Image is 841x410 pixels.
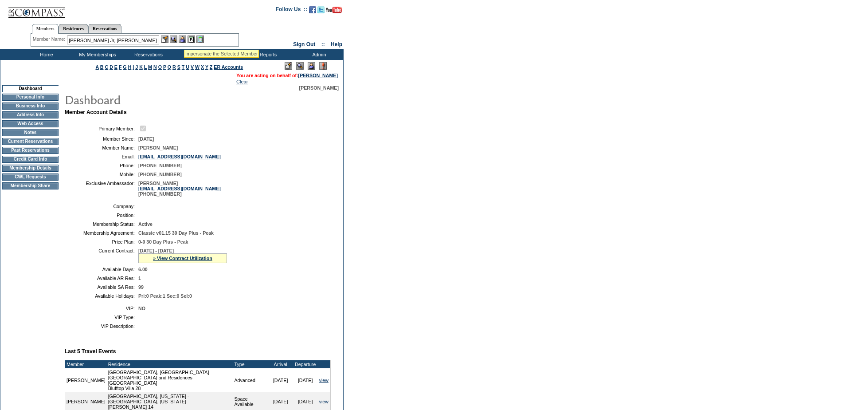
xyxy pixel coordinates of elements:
[68,293,135,299] td: Available Holidays:
[2,111,59,118] td: Address Info
[2,94,59,101] td: Personal Info
[65,109,127,115] b: Member Account Details
[188,35,195,43] img: Reservations
[59,24,88,33] a: Residences
[161,35,168,43] img: b_edit.gif
[321,41,325,47] span: ::
[68,239,135,244] td: Price Plan:
[319,399,329,404] a: view
[268,360,293,368] td: Arrival
[138,284,144,290] span: 99
[296,62,304,70] img: View Mode
[191,64,194,70] a: V
[195,64,199,70] a: W
[144,64,147,70] a: L
[2,156,59,163] td: Credit Card Info
[186,64,189,70] a: U
[158,64,162,70] a: O
[122,49,173,60] td: Reservations
[309,9,316,14] a: Become our fan on Facebook
[148,64,152,70] a: M
[68,221,135,227] td: Membership Status:
[138,145,178,150] span: [PERSON_NAME]
[268,368,293,392] td: [DATE]
[233,368,268,392] td: Advanced
[2,182,59,189] td: Membership Share
[68,204,135,209] td: Company:
[32,24,59,34] a: Members
[308,62,315,70] img: Impersonate
[326,9,342,14] a: Subscribe to our YouTube Channel
[68,248,135,263] td: Current Contract:
[68,315,135,320] td: VIP Type:
[173,49,242,60] td: Vacation Collection
[100,64,104,70] a: B
[163,64,166,70] a: P
[107,368,233,392] td: [GEOGRAPHIC_DATA], [GEOGRAPHIC_DATA] - [GEOGRAPHIC_DATA] and Residences [GEOGRAPHIC_DATA] Bluffto...
[107,360,233,368] td: Residence
[68,163,135,168] td: Phone:
[210,64,213,70] a: Z
[20,49,71,60] td: Home
[138,181,221,197] span: [PERSON_NAME] [PHONE_NUMBER]
[139,64,143,70] a: K
[317,6,325,13] img: Follow us on Twitter
[293,49,344,60] td: Admin
[68,154,135,159] td: Email:
[71,49,122,60] td: My Memberships
[293,360,318,368] td: Departure
[138,136,154,142] span: [DATE]
[153,256,212,261] a: » View Contract Utilization
[68,306,135,311] td: VIP:
[196,35,204,43] img: b_calculator.gif
[128,64,132,70] a: H
[172,64,176,70] a: R
[138,267,148,272] span: 6.00
[326,7,342,13] img: Subscribe to our YouTube Channel
[2,165,59,172] td: Membership Details
[2,138,59,145] td: Current Reservations
[96,64,99,70] a: A
[331,41,342,47] a: Help
[185,51,258,56] div: Impersonate the Selected Member
[119,64,122,70] a: F
[68,284,135,290] td: Available SA Res:
[65,348,116,355] b: Last 5 Travel Events
[299,85,339,91] span: [PERSON_NAME]
[138,172,182,177] span: [PHONE_NUMBER]
[317,9,325,14] a: Follow us on Twitter
[138,306,145,311] span: NO
[68,213,135,218] td: Position:
[2,120,59,127] td: Web Access
[319,378,329,383] a: view
[293,41,315,47] a: Sign Out
[110,64,113,70] a: D
[138,293,192,299] span: Pri:0 Peak:1 Sec:0 Sel:0
[68,181,135,197] td: Exclusive Ambassador:
[138,221,153,227] span: Active
[138,248,174,253] span: [DATE] - [DATE]
[68,276,135,281] td: Available AR Res:
[179,35,186,43] img: Impersonate
[214,64,243,70] a: ER Accounts
[138,239,188,244] span: 0-0 30 Day Plus - Peak
[276,5,307,16] td: Follow Us ::
[105,64,108,70] a: C
[201,64,204,70] a: X
[114,64,117,70] a: E
[68,267,135,272] td: Available Days:
[68,136,135,142] td: Member Since:
[88,24,121,33] a: Reservations
[182,64,185,70] a: T
[138,154,221,159] a: [EMAIL_ADDRESS][DOMAIN_NAME]
[138,186,221,191] a: [EMAIL_ADDRESS][DOMAIN_NAME]
[33,35,67,43] div: Member Name:
[65,360,107,368] td: Member
[68,230,135,236] td: Membership Agreement:
[2,85,59,92] td: Dashboard
[168,64,171,70] a: Q
[285,62,292,70] img: Edit Mode
[138,163,182,168] span: [PHONE_NUMBER]
[138,230,214,236] span: Classic v01.15 30 Day Plus - Peak
[2,147,59,154] td: Past Reservations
